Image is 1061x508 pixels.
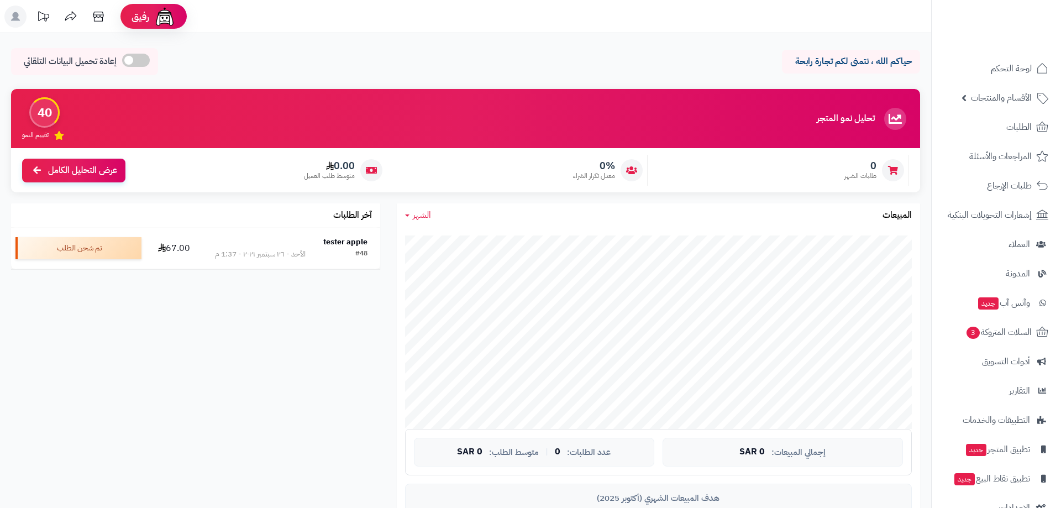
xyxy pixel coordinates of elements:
[969,149,1032,164] span: المراجعات والأسئلة
[938,114,1054,140] a: الطلبات
[965,324,1032,340] span: السلات المتروكة
[938,260,1054,287] a: المدونة
[938,202,1054,228] a: إشعارات التحويلات البنكية
[938,231,1054,258] a: العملاء
[844,160,876,172] span: 0
[965,442,1030,457] span: تطبيق المتجر
[215,249,306,260] div: الأحد - ٢٦ سبتمبر ٢٠٢١ - 1:37 م
[414,493,903,504] div: هدف المبيعات الشهري (أكتوبر 2025)
[323,236,367,248] strong: tester apple
[413,208,431,222] span: الشهر
[883,211,912,221] h3: المبيعات
[1009,383,1030,399] span: التقارير
[1009,237,1030,252] span: العملاء
[333,211,372,221] h3: آخر الطلبات
[1006,119,1032,135] span: الطلبات
[457,447,482,457] span: 0 SAR
[953,471,1030,486] span: تطبيق نقاط البيع
[817,114,875,124] h3: تحليل نمو المتجر
[573,171,615,181] span: معدل تكرار الشراء
[545,448,548,456] span: |
[938,172,1054,199] a: طلبات الإرجاع
[948,207,1032,223] span: إشعارات التحويلات البنكية
[938,348,1054,375] a: أدوات التسويق
[24,55,117,68] span: إعادة تحميل البيانات التلقائي
[489,448,539,457] span: متوسط الطلب:
[771,448,826,457] span: إجمالي المبيعات:
[938,290,1054,316] a: وآتس آبجديد
[405,209,431,222] a: الشهر
[573,160,615,172] span: 0%
[146,228,203,269] td: 67.00
[154,6,176,28] img: ai-face.png
[938,436,1054,463] a: تطبيق المتجرجديد
[938,319,1054,345] a: السلات المتروكة3
[844,171,876,181] span: طلبات الشهر
[29,6,57,30] a: تحديثات المنصة
[304,160,355,172] span: 0.00
[1006,266,1030,281] span: المدونة
[977,295,1030,311] span: وآتس آب
[991,61,1032,76] span: لوحة التحكم
[15,237,141,259] div: تم شحن الطلب
[967,327,980,339] span: 3
[978,297,999,310] span: جديد
[986,31,1051,54] img: logo-2.png
[567,448,611,457] span: عدد الطلبات:
[938,407,1054,433] a: التطبيقات والخدمات
[22,159,125,182] a: عرض التحليل الكامل
[987,178,1032,193] span: طلبات الإرجاع
[938,378,1054,404] a: التقارير
[132,10,149,23] span: رفيق
[555,447,560,457] span: 0
[954,473,975,485] span: جديد
[982,354,1030,369] span: أدوات التسويق
[739,447,765,457] span: 0 SAR
[355,249,367,260] div: #48
[971,90,1032,106] span: الأقسام والمنتجات
[938,465,1054,492] a: تطبيق نقاط البيعجديد
[22,130,49,140] span: تقييم النمو
[790,55,912,68] p: حياكم الله ، نتمنى لكم تجارة رابحة
[48,164,117,177] span: عرض التحليل الكامل
[938,143,1054,170] a: المراجعات والأسئلة
[966,444,986,456] span: جديد
[304,171,355,181] span: متوسط طلب العميل
[963,412,1030,428] span: التطبيقات والخدمات
[938,55,1054,82] a: لوحة التحكم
